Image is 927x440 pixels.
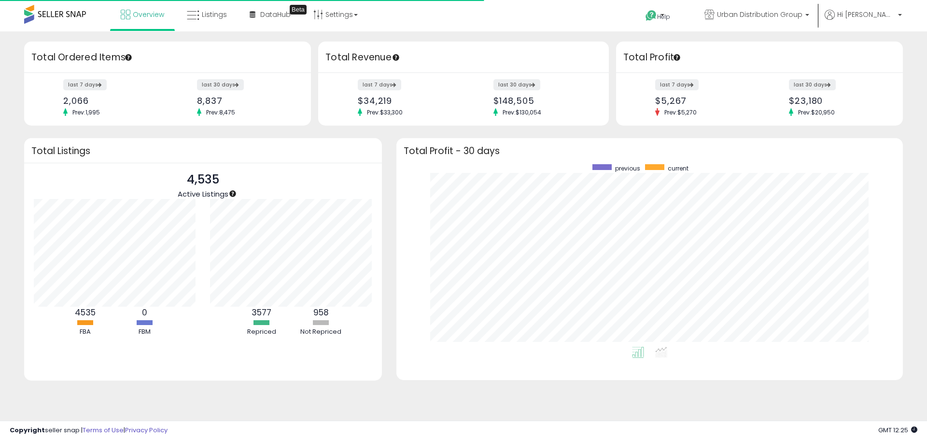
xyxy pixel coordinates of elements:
a: Privacy Policy [125,426,168,435]
span: Listings [202,10,227,19]
a: Terms of Use [83,426,124,435]
label: last 30 days [197,79,244,90]
div: Not Repriced [292,327,350,337]
span: Prev: $5,270 [660,108,702,116]
div: Repriced [233,327,291,337]
div: Tooltip anchor [290,5,307,14]
div: 2,066 [63,96,160,106]
span: Prev: 1,995 [68,108,105,116]
div: $5,267 [655,96,752,106]
div: Tooltip anchor [228,189,237,198]
span: Prev: $130,054 [498,108,546,116]
div: FBM [115,327,173,337]
span: Overview [133,10,164,19]
h3: Total Revenue [325,51,602,64]
h3: Total Ordered Items [31,51,304,64]
span: DataHub [260,10,291,19]
div: FBA [56,327,114,337]
span: Urban Distribution Group [717,10,802,19]
span: current [668,164,688,172]
label: last 7 days [655,79,699,90]
label: last 7 days [63,79,107,90]
span: 2025-09-9 12:25 GMT [878,426,917,435]
span: Hi [PERSON_NAME] [837,10,895,19]
span: Prev: $33,300 [362,108,407,116]
div: 8,837 [197,96,294,106]
i: Get Help [645,10,657,22]
h3: Total Listings [31,147,375,155]
label: last 7 days [358,79,401,90]
strong: Copyright [10,426,45,435]
div: $23,180 [789,96,886,106]
a: Hi [PERSON_NAME] [825,10,902,31]
div: $148,505 [493,96,592,106]
h3: Total Profit - 30 days [404,147,896,155]
div: Tooltip anchor [673,53,681,62]
div: $34,219 [358,96,456,106]
span: Active Listings [178,189,228,199]
a: Help [638,2,689,31]
div: Tooltip anchor [124,53,133,62]
span: Prev: 8,475 [201,108,240,116]
span: Help [657,13,670,21]
b: 958 [313,307,329,318]
div: Tooltip anchor [392,53,400,62]
div: seller snap | | [10,426,168,435]
span: Prev: $20,950 [793,108,840,116]
p: 4,535 [178,170,228,189]
label: last 30 days [493,79,540,90]
h3: Total Profit [623,51,896,64]
b: 0 [142,307,147,318]
span: previous [615,164,640,172]
label: last 30 days [789,79,836,90]
b: 4535 [75,307,96,318]
b: 3577 [252,307,271,318]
